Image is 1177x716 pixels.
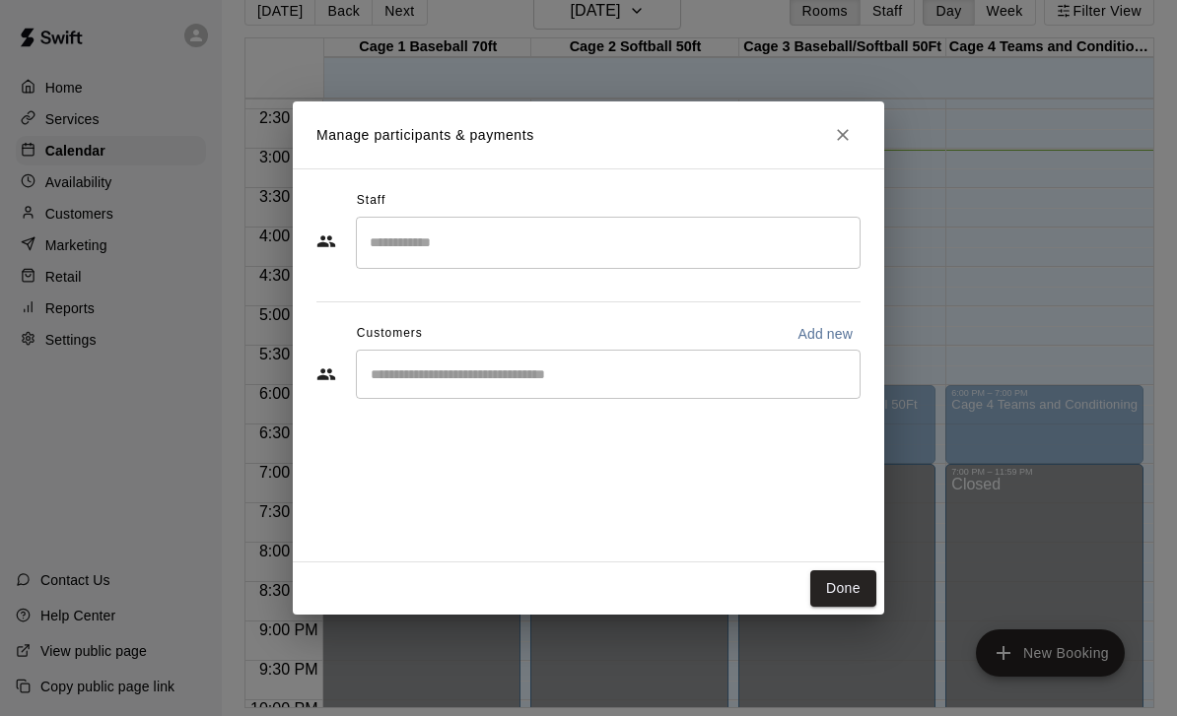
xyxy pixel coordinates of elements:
p: Add new [797,324,853,344]
button: Done [810,570,876,607]
p: Manage participants & payments [316,125,534,146]
button: Add new [790,318,861,350]
span: Staff [357,185,385,217]
div: Start typing to search customers... [356,350,861,399]
span: Customers [357,318,423,350]
div: Search staff [356,217,861,269]
svg: Customers [316,364,336,384]
button: Close [825,117,861,153]
svg: Staff [316,231,336,251]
